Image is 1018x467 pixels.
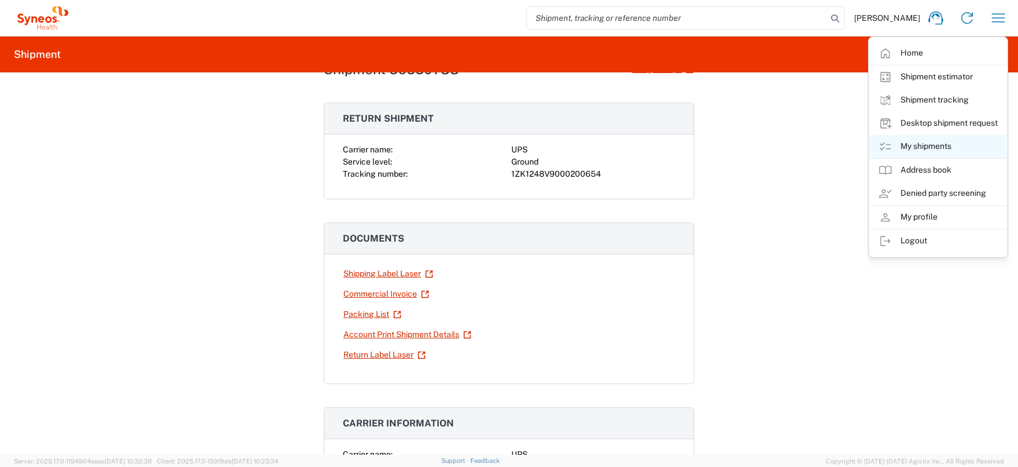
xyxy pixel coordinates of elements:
[869,89,1007,112] a: Shipment tracking
[14,458,152,465] span: Server: 2025.17.0-1194904eeae
[343,264,434,284] a: Shipping Label Laser
[343,169,408,178] span: Tracking number:
[343,113,434,124] span: Return shipment
[511,168,675,180] div: 1ZK1248V9000200654
[343,345,426,365] a: Return Label Laser
[826,456,1004,466] span: Copyright © [DATE]-[DATE] Agistix Inc., All Rights Reserved
[14,48,61,61] h2: Shipment
[869,65,1007,89] a: Shipment estimator
[343,324,472,345] a: Account Print Shipment Details
[343,450,393,459] span: Carrier name:
[869,42,1007,65] a: Home
[343,304,402,324] a: Packing List
[854,13,920,23] span: [PERSON_NAME]
[343,284,430,304] a: Commercial Invoice
[527,7,827,29] input: Shipment, tracking or reference number
[343,145,393,154] span: Carrier name:
[232,458,279,465] span: [DATE] 10:23:34
[511,448,675,461] div: UPS
[441,457,470,464] a: Support
[343,233,404,244] span: Documents
[869,112,1007,135] a: Desktop shipment request
[105,458,152,465] span: [DATE] 10:32:38
[869,182,1007,205] a: Denied party screening
[869,206,1007,229] a: My profile
[511,156,675,168] div: Ground
[343,418,454,429] span: Carrier information
[869,229,1007,253] a: Logout
[511,144,675,156] div: UPS
[343,157,392,166] span: Service level:
[157,458,279,465] span: Client: 2025.17.0-159f9de
[869,159,1007,182] a: Address book
[869,135,1007,158] a: My shipments
[470,457,500,464] a: Feedback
